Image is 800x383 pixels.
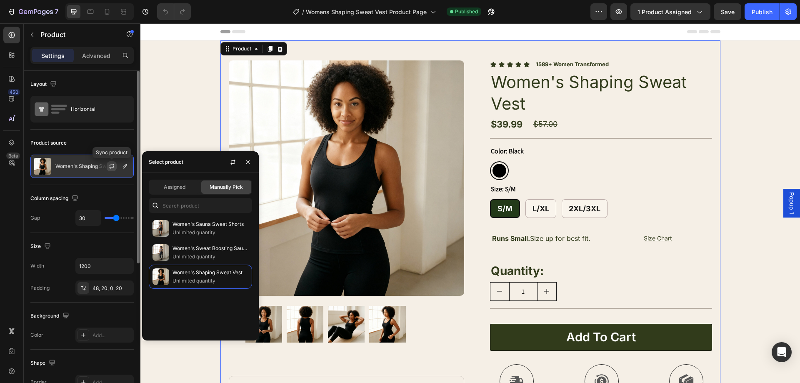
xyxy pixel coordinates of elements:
img: product feature img [34,158,51,175]
div: Size [30,241,52,252]
p: Product [40,30,111,40]
div: Padding [30,284,50,292]
img: collections [152,268,169,285]
p: Unlimited quantity [172,253,248,261]
div: Gap [30,214,40,222]
u: Size Chart [503,211,532,218]
span: L/XL [392,181,409,190]
div: $57.00 [392,95,572,107]
p: Quantity: [350,240,571,256]
div: Add... [92,332,132,339]
img: collections [152,220,169,237]
div: 48, 20, 0, 20 [92,285,132,292]
button: Save [714,3,741,20]
div: Product source [30,139,67,147]
span: Size up for best fit. [352,211,450,219]
p: Advanced [82,51,110,60]
legend: Size: S/M [350,160,376,172]
div: Shape [30,358,57,369]
div: Horizontal [71,100,122,119]
button: 1 product assigned [630,3,710,20]
button: Add to cart [350,300,572,328]
span: Manually Pick [210,183,243,191]
span: Womens Shaping Sweat Vest Product Page [306,8,427,16]
button: 7 [3,3,62,20]
legend: Color: Black [350,122,384,134]
div: Color [30,331,43,339]
span: 1 product assigned [637,8,692,16]
input: Search in Settings & Advanced [149,198,252,213]
div: Column spacing [30,193,80,204]
div: Select product [149,158,183,166]
p: Settings [41,51,65,60]
div: Product [90,22,112,29]
div: Background [30,310,71,322]
input: quantity [369,259,397,277]
div: 450 [8,89,20,95]
p: Women's Shaping Sweat Vest [172,268,248,277]
p: 1589+ Women Transformed [395,38,468,45]
span: Assigned [164,183,185,191]
div: Undo/Redo [157,3,191,20]
div: Publish [752,8,772,16]
p: Unlimited quantity [172,228,248,237]
p: Unlimited quantity [172,277,248,285]
span: Published [455,8,478,15]
h1: Women's Shaping Sweat Vest [350,47,572,92]
button: Publish [745,3,780,20]
div: Width [30,262,44,270]
p: Women's Shaping Sweat Vest [55,163,125,169]
input: Auto [76,258,133,273]
span: Save [721,8,735,15]
p: 7 [55,7,58,17]
span: 2XL/3XL [428,181,460,190]
div: Open Intercom Messenger [772,342,792,362]
img: collections [152,244,169,261]
span: S/M [357,181,372,190]
input: Auto [76,210,101,225]
strong: Runs Small. [352,211,390,219]
div: Layout [30,79,58,90]
p: Women's Sweat Boosting Sauna Leggings [172,244,248,253]
div: Add to cart [426,306,495,322]
iframe: Design area [140,23,800,383]
button: increment [397,259,416,277]
a: Size Chart [480,203,565,228]
p: Women's Sauna Sweat Shorts [172,220,248,228]
span: Popup 1 [647,169,655,191]
div: Beta [6,153,20,159]
div: $39.99 [350,94,385,108]
span: / [302,8,304,16]
button: decrement [350,259,369,277]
